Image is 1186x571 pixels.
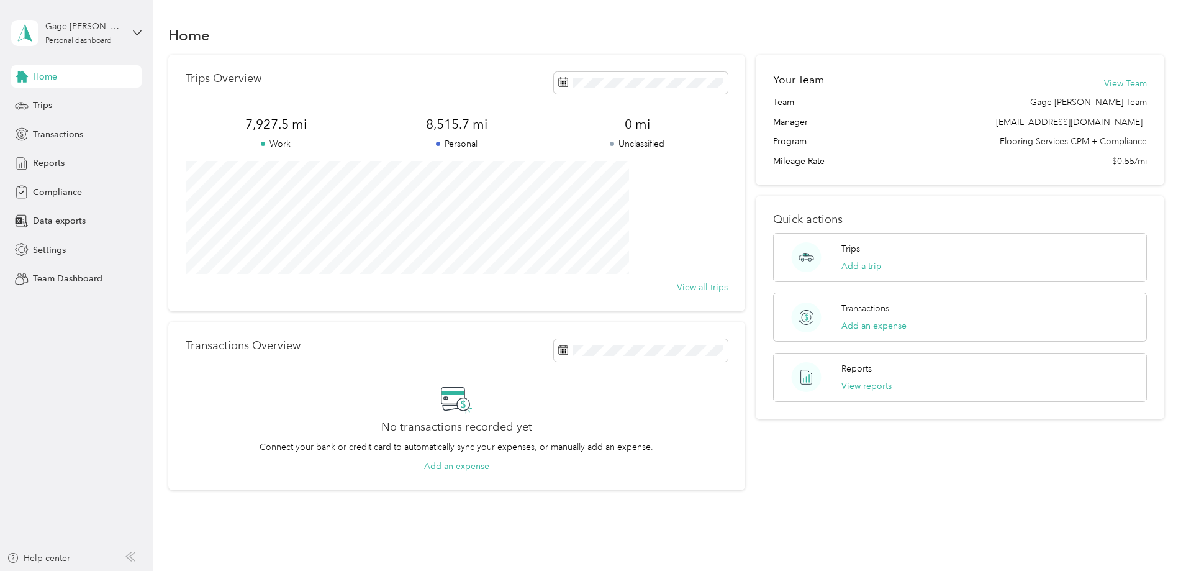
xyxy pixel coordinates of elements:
[33,244,66,257] span: Settings
[841,362,872,375] p: Reports
[841,380,892,393] button: View reports
[773,96,794,109] span: Team
[996,117,1143,127] span: [EMAIL_ADDRESS][DOMAIN_NAME]
[1000,135,1147,148] span: Flooring Services CPM + Compliance
[381,421,532,434] h2: No transactions recorded yet
[1104,77,1147,90] button: View Team
[186,116,366,133] span: 7,927.5 mi
[1116,501,1186,571] iframe: Everlance-gr Chat Button Frame
[1112,155,1147,168] span: $0.55/mi
[260,441,653,454] p: Connect your bank or credit card to automatically sync your expenses, or manually add an expense.
[7,552,70,565] button: Help center
[33,214,86,227] span: Data exports
[841,319,907,332] button: Add an expense
[33,186,82,199] span: Compliance
[186,72,261,85] p: Trips Overview
[186,137,366,150] p: Work
[366,116,547,133] span: 8,515.7 mi
[547,137,728,150] p: Unclassified
[773,155,825,168] span: Mileage Rate
[773,72,824,88] h2: Your Team
[424,460,489,473] button: Add an expense
[841,302,889,315] p: Transactions
[841,242,860,255] p: Trips
[168,29,210,42] h1: Home
[45,37,112,45] div: Personal dashboard
[1030,96,1147,109] span: Gage [PERSON_NAME] Team
[33,157,65,170] span: Reports
[773,135,807,148] span: Program
[677,281,728,294] button: View all trips
[841,260,882,273] button: Add a trip
[45,20,123,33] div: Gage [PERSON_NAME]
[33,128,83,141] span: Transactions
[33,272,102,285] span: Team Dashboard
[366,137,547,150] p: Personal
[186,339,301,352] p: Transactions Overview
[33,99,52,112] span: Trips
[773,213,1147,226] p: Quick actions
[547,116,728,133] span: 0 mi
[773,116,808,129] span: Manager
[33,70,57,83] span: Home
